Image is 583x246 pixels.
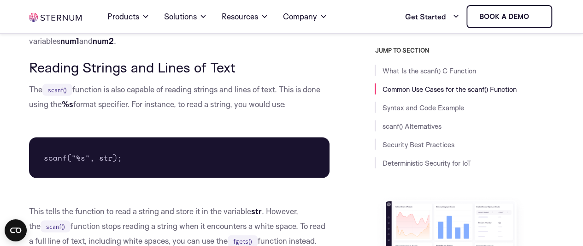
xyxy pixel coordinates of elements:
[42,84,72,96] code: scanf()
[466,5,552,28] a: Book a demo
[375,46,554,54] h3: JUMP TO SECTION
[382,140,454,149] a: Security Best Practices
[29,82,330,111] p: The function is also capable of reading strings and lines of text. This is done using the format ...
[41,220,71,232] code: scanf()
[5,219,27,241] button: Open CMP widget
[382,84,516,93] a: Common Use Cases for the scanf() Function
[93,36,114,45] strong: num2
[405,7,459,26] a: Get Started
[382,103,464,112] a: Syntax and Code Example
[382,121,441,130] a: scanf() Alternatives
[251,206,262,216] b: str
[60,36,79,45] strong: num1
[382,158,471,167] a: Deterministic Security for IoT
[62,99,73,108] b: %s
[29,13,82,22] img: sternum iot
[29,59,330,75] h3: Reading Strings and Lines of Text
[29,137,330,178] pre: scanf("%s", str);
[382,66,476,75] a: What Is the scanf() C Function
[532,13,540,20] img: sternum iot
